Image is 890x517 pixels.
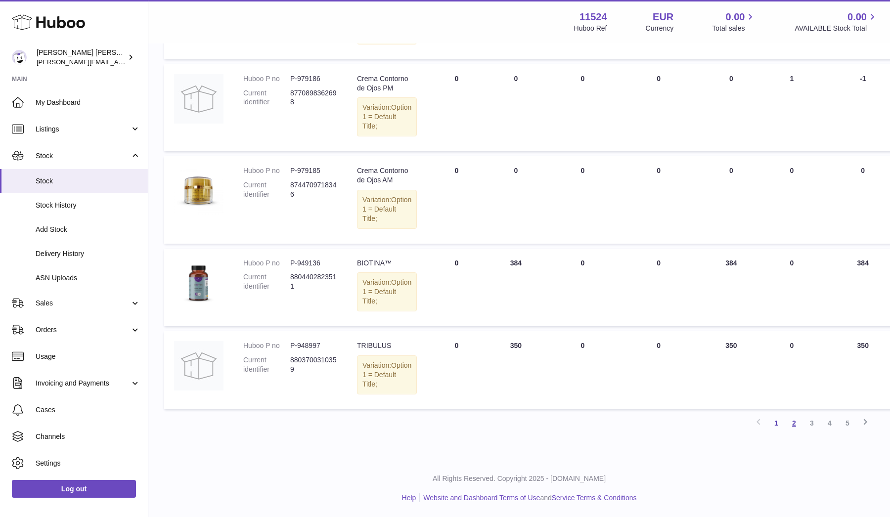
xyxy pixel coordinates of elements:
[36,98,140,107] span: My Dashboard
[36,125,130,134] span: Listings
[803,414,821,432] a: 3
[243,88,290,107] dt: Current identifier
[545,156,620,243] td: 0
[427,156,486,243] td: 0
[795,10,878,33] a: 0.00 AVAILABLE Stock Total
[653,10,673,24] strong: EUR
[243,355,290,374] dt: Current identifier
[767,414,785,432] a: 1
[545,331,620,409] td: 0
[646,24,674,33] div: Currency
[712,24,756,33] span: Total sales
[486,331,545,409] td: 350
[36,176,140,186] span: Stock
[174,166,223,215] img: product image
[36,352,140,361] span: Usage
[657,259,661,267] span: 0
[657,342,661,349] span: 0
[726,10,745,24] span: 0.00
[290,180,337,199] dd: 8744709718346
[427,331,486,409] td: 0
[357,97,417,136] div: Variation:
[174,74,223,124] img: product image
[36,273,140,283] span: ASN Uploads
[243,180,290,199] dt: Current identifier
[427,249,486,327] td: 0
[362,361,411,388] span: Option 1 = Default Title;
[243,166,290,175] dt: Huboo P no
[420,493,636,503] li: and
[357,355,417,394] div: Variation:
[156,474,882,483] p: All Rights Reserved. Copyright 2025 - [DOMAIN_NAME]
[357,166,417,185] div: Crema Contorno de Ojos AM
[847,10,867,24] span: 0.00
[290,341,337,350] dd: P-948997
[362,196,411,222] span: Option 1 = Default Title;
[290,88,337,107] dd: 8770898362698
[821,414,839,432] a: 4
[657,75,661,83] span: 0
[657,167,661,174] span: 0
[579,10,607,24] strong: 11524
[243,74,290,84] dt: Huboo P no
[785,414,803,432] a: 2
[36,151,130,161] span: Stock
[427,64,486,151] td: 0
[362,103,411,130] span: Option 1 = Default Title;
[243,272,290,291] dt: Current identifier
[423,494,540,502] a: Website and Dashboard Terms of Use
[12,50,27,65] img: marie@teitv.com
[290,258,337,268] dd: P-949136
[37,58,198,66] span: [PERSON_NAME][EMAIL_ADDRESS][DOMAIN_NAME]
[36,225,140,234] span: Add Stock
[12,480,136,498] a: Log out
[290,166,337,175] dd: P-979185
[545,64,620,151] td: 0
[36,201,140,210] span: Stock History
[357,341,417,350] div: TRIBULUS
[698,249,765,327] td: 384
[765,331,819,409] td: 0
[357,190,417,229] div: Variation:
[712,10,756,33] a: 0.00 Total sales
[698,331,765,409] td: 350
[574,24,607,33] div: Huboo Ref
[36,379,130,388] span: Invoicing and Payments
[402,494,416,502] a: Help
[36,405,140,415] span: Cases
[243,341,290,350] dt: Huboo P no
[486,249,545,327] td: 384
[698,156,765,243] td: 0
[174,258,223,308] img: product image
[486,64,545,151] td: 0
[765,156,819,243] td: 0
[290,74,337,84] dd: P-979186
[36,299,130,308] span: Sales
[36,325,130,335] span: Orders
[545,249,620,327] td: 0
[290,272,337,291] dd: 8804402823511
[357,258,417,268] div: BIOTINA™
[698,64,765,151] td: 0
[552,494,637,502] a: Service Terms & Conditions
[36,432,140,441] span: Channels
[765,64,819,151] td: 1
[243,258,290,268] dt: Huboo P no
[290,355,337,374] dd: 8803700310359
[357,272,417,311] div: Variation:
[839,414,856,432] a: 5
[36,459,140,468] span: Settings
[357,74,417,93] div: Crema Contorno de Ojos PM
[174,341,223,390] img: product image
[795,24,878,33] span: AVAILABLE Stock Total
[36,249,140,258] span: Delivery History
[486,156,545,243] td: 0
[362,278,411,305] span: Option 1 = Default Title;
[765,249,819,327] td: 0
[37,48,126,67] div: [PERSON_NAME] [PERSON_NAME]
